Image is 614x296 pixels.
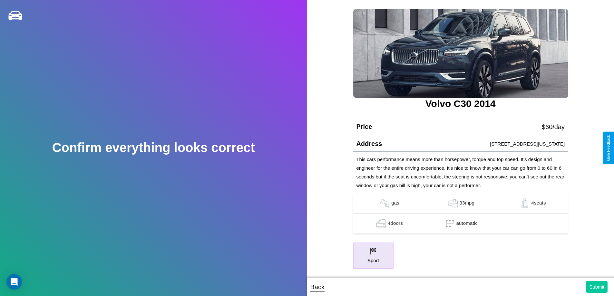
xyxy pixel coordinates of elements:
h4: Price [356,123,372,130]
p: This cars performance means more than horsepower, torque and top speed. It’s design and engineer ... [356,155,565,190]
p: automatic [456,219,478,228]
img: gas [446,198,459,208]
button: Submit [586,281,608,293]
p: 4 doors [388,219,403,228]
p: gas [391,198,399,208]
p: $ 60 /day [542,121,565,133]
p: Sport [367,256,379,265]
p: 33 mpg [459,198,474,208]
img: gas [375,219,388,228]
p: [STREET_ADDRESS][US_STATE] [490,139,565,148]
table: simple table [353,193,568,234]
h2: Confirm everything looks correct [52,140,255,155]
h3: Volvo C30 2014 [353,98,568,109]
div: Open Intercom Messenger [6,274,22,290]
img: gas [518,198,531,208]
p: Back [310,281,325,293]
h4: Address [356,140,382,148]
img: gas [378,198,391,208]
div: Give Feedback [606,135,611,161]
p: 4 seats [531,198,546,208]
